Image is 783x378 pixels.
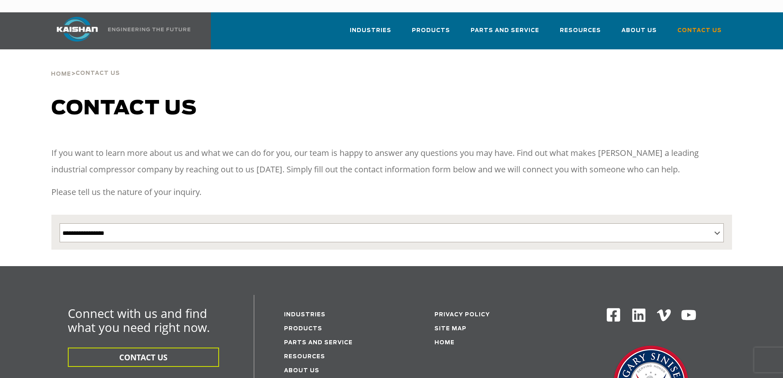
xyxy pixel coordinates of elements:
[681,307,697,323] img: Youtube
[68,305,210,335] span: Connect with us and find what you need right now.
[284,368,319,373] a: About Us
[631,307,647,323] img: Linkedin
[51,72,71,77] span: Home
[434,312,490,318] a: Privacy Policy
[284,354,325,359] a: Resources
[51,99,197,118] span: Contact us
[284,340,353,346] a: Parts and service
[677,20,722,48] a: Contact Us
[108,28,190,31] img: Engineering the future
[471,20,539,48] a: Parts and Service
[560,20,601,48] a: Resources
[51,49,120,81] div: >
[657,309,671,321] img: Vimeo
[284,326,322,332] a: Products
[677,26,722,35] span: Contact Us
[560,26,601,35] span: Resources
[412,26,450,35] span: Products
[46,17,108,42] img: kaishan logo
[284,312,326,318] a: Industries
[68,348,219,367] button: CONTACT US
[350,20,391,48] a: Industries
[412,20,450,48] a: Products
[350,26,391,35] span: Industries
[434,326,467,332] a: Site Map
[76,71,120,76] span: Contact Us
[621,20,657,48] a: About Us
[51,145,732,178] p: If you want to learn more about us and what we can do for you, our team is happy to answer any qu...
[51,70,71,77] a: Home
[471,26,539,35] span: Parts and Service
[621,26,657,35] span: About Us
[606,307,621,322] img: Facebook
[51,184,732,200] p: Please tell us the nature of your inquiry.
[46,12,192,49] a: Kaishan USA
[434,340,455,346] a: Home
